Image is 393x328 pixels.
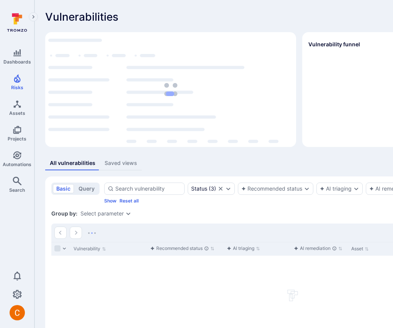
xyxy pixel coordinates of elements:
button: Clear selection [218,186,224,192]
button: Status(3) [191,186,216,192]
button: Expand dropdown [125,211,131,217]
div: Camilo Rivera [10,305,25,320]
button: Expand dropdown [225,186,231,192]
button: Sort by function header() { return /*#__PURE__*/react__WEBPACK_IMPORTED_MODULE_0__.createElement(... [294,245,342,251]
img: ACg8ocJuq_DPPTkXyD9OlTnVLvDrpObecjcADscmEHLMiTyEnTELew=s96-c [10,305,25,320]
span: Risks [11,85,23,90]
h2: Vulnerability funnel [308,41,360,48]
div: grouping parameters [80,211,131,217]
button: Reset all [120,198,139,204]
button: Show [104,198,116,204]
span: Group by: [51,210,77,217]
button: Expand navigation menu [29,12,38,21]
div: ( 3 ) [191,186,216,192]
button: Sort by function header() { return /*#__PURE__*/react__WEBPACK_IMPORTED_MODULE_0__.createElement(... [227,245,260,251]
div: All vulnerabilities [50,159,95,167]
span: Projects [8,136,26,142]
button: Select parameter [80,211,124,217]
span: Assets [9,110,25,116]
img: Loading... [88,232,96,234]
div: Recommended status [150,245,209,252]
span: Vulnerabilities [45,11,118,23]
div: Saved views [105,159,137,167]
button: query [75,184,98,193]
div: Top integrations by vulnerabilities [45,32,296,147]
button: Sort by Asset [351,246,369,252]
button: basic [53,184,74,193]
span: Search [9,187,25,193]
button: Sort by function header() { return /*#__PURE__*/react__WEBPACK_IMPORTED_MODULE_0__.createElement(... [150,245,215,251]
button: Go to the next page [70,227,82,239]
button: AI triaging [320,186,352,192]
div: AI triaging [227,245,254,252]
button: Recommended status [241,186,302,192]
span: Automations [3,162,31,167]
div: Status [191,186,207,192]
img: Loading... [164,83,177,96]
input: Search vulnerability [115,185,181,193]
span: Select all rows [54,245,61,251]
span: Dashboards [3,59,31,65]
div: AI remediation [294,245,337,252]
button: Expand dropdown [353,186,359,192]
i: Expand navigation menu [31,14,36,20]
button: Sort by Vulnerability [74,246,106,252]
button: Go to the previous page [54,227,67,239]
div: loading spinner [48,35,293,144]
button: Expand dropdown [304,186,310,192]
